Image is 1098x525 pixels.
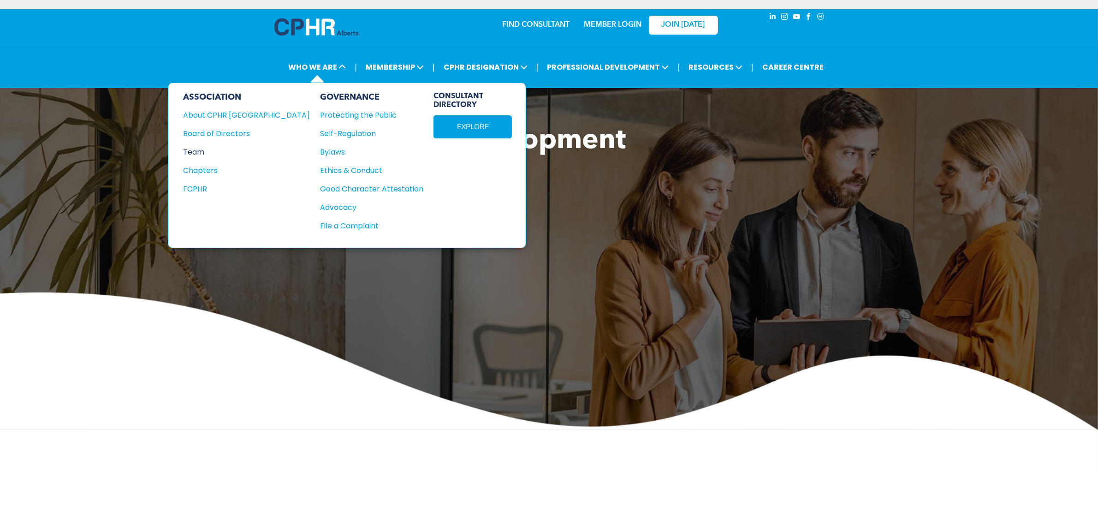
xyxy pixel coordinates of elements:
[751,58,754,77] li: |
[584,21,641,29] a: MEMBER LOGIN
[792,12,802,24] a: youtube
[760,59,826,76] a: CAREER CENTRE
[536,58,539,77] li: |
[544,59,671,76] span: PROFESSIONAL DEVELOPMENT
[320,202,413,213] div: Advocacy
[320,128,423,139] a: Self-Regulation
[503,21,570,29] a: FIND CONSULTANT
[686,59,745,76] span: RESOURCES
[183,109,310,121] a: About CPHR [GEOGRAPHIC_DATA]
[183,165,310,176] a: Chapters
[183,165,297,176] div: Chapters
[183,183,310,195] a: FCPHR
[320,220,423,232] a: File a Complaint
[320,92,423,102] div: GOVERNANCE
[320,146,423,158] a: Bylaws
[183,92,310,102] div: ASSOCIATION
[433,115,512,138] a: EXPLORE
[780,12,790,24] a: instagram
[441,59,530,76] span: CPHR DESIGNATION
[320,183,423,195] a: Good Character Attestation
[363,59,427,76] span: MEMBERSHIP
[355,58,357,77] li: |
[677,58,680,77] li: |
[320,202,423,213] a: Advocacy
[768,12,778,24] a: linkedin
[433,58,435,77] li: |
[183,109,297,121] div: About CPHR [GEOGRAPHIC_DATA]
[183,146,310,158] a: Team
[274,18,358,36] img: A blue and white logo for cp alberta
[320,109,423,121] a: Protecting the Public
[816,12,826,24] a: Social network
[320,109,413,121] div: Protecting the Public
[320,220,413,232] div: File a Complaint
[662,21,705,30] span: JOIN [DATE]
[320,183,413,195] div: Good Character Attestation
[285,59,349,76] span: WHO WE ARE
[320,165,423,176] a: Ethics & Conduct
[320,165,413,176] div: Ethics & Conduct
[649,16,718,35] a: JOIN [DATE]
[183,146,297,158] div: Team
[183,128,297,139] div: Board of Directors
[320,146,413,158] div: Bylaws
[320,128,413,139] div: Self-Regulation
[183,128,310,139] a: Board of Directors
[183,183,297,195] div: FCPHR
[804,12,814,24] a: facebook
[433,92,512,110] span: CONSULTANT DIRECTORY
